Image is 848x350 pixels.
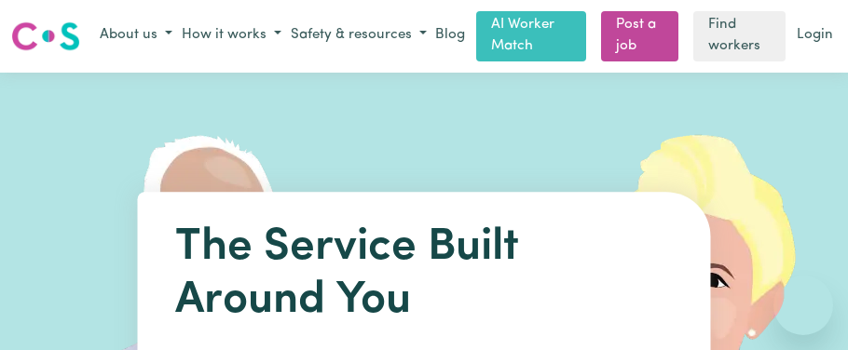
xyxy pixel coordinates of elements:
a: Login [793,21,837,50]
a: Find workers [693,11,786,61]
button: About us [95,20,177,51]
img: Careseekers logo [11,20,80,53]
button: Safety & resources [286,20,431,51]
a: Post a job [601,11,678,61]
iframe: Button to launch messaging window [773,276,833,335]
button: How it works [177,20,286,51]
a: Blog [431,21,469,50]
h1: The Service Built Around You [175,222,674,329]
a: Careseekers logo [11,15,80,58]
a: AI Worker Match [476,11,586,61]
